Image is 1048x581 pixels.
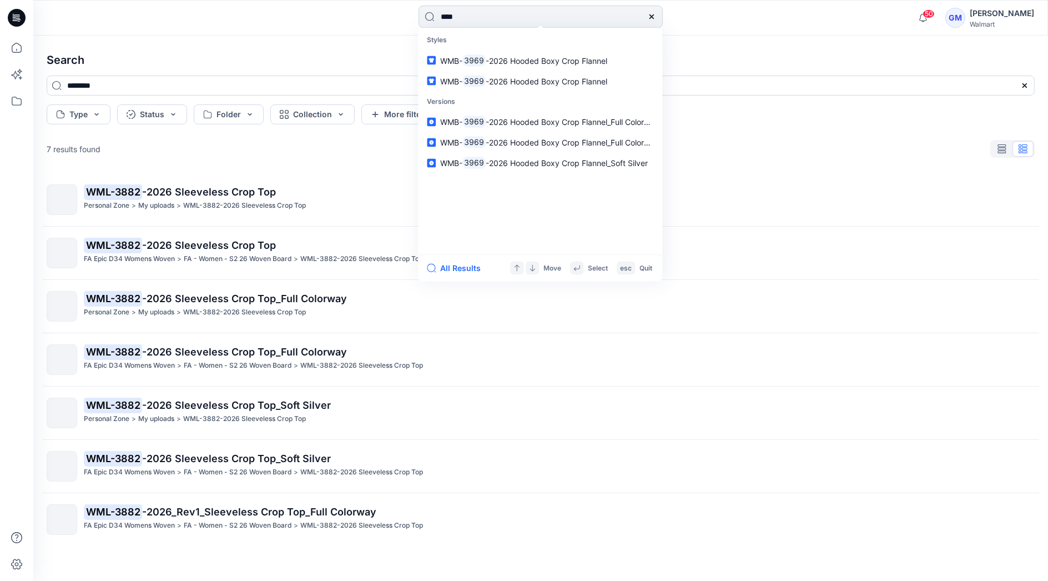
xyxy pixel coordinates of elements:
p: > [177,200,181,212]
span: -2026 Sleeveless Crop Top_Soft Silver [142,399,331,411]
p: > [132,413,136,425]
span: -2026 Hooded Boxy Crop Flannel [486,56,607,65]
span: -2026 Hooded Boxy Crop Flannel [486,76,607,86]
mark: 3969 [462,116,486,128]
p: esc [620,262,632,274]
mark: WML-3882 [84,184,142,199]
p: > [294,360,298,372]
div: GM [945,8,965,28]
div: [PERSON_NAME] [970,7,1034,20]
span: -2026 Sleeveless Crop Top_Soft Silver [142,453,331,464]
p: > [132,307,136,318]
p: Personal Zone [84,413,129,425]
p: FA - Women - S2 26 Woven Board [184,253,291,265]
p: My uploads [138,307,174,318]
mark: 3969 [462,74,486,87]
a: WML-3882-2026_Rev1_Sleeveless Crop Top_Full ColorwayFA Epic D34 Womens Woven>FA - Women - S2 26 W... [40,498,1041,542]
span: -2026 Hooded Boxy Crop Flannel_Full Colorway [486,117,659,127]
mark: 3969 [462,136,486,149]
p: WML-3882-2026 Sleeveless Crop Top [300,253,423,265]
p: FA Epic D34 Womens Woven [84,360,175,372]
span: -2026_Rev1_Sleeveless Crop Top_Full Colorway [142,506,376,518]
span: -2026 Hooded Boxy Crop Flannel_Full Colorway [486,138,659,147]
button: More filters [361,104,438,124]
mark: WML-3882 [84,450,142,466]
mark: 3969 [462,54,486,67]
span: 50 [923,9,935,18]
span: -2026 Sleeveless Crop Top [142,186,276,198]
p: Versions [420,91,660,112]
mark: WML-3882 [84,397,142,413]
p: > [177,360,182,372]
a: WMB-3969-2026 Hooded Boxy Crop Flannel [420,71,660,91]
p: 7 results found [47,143,100,155]
p: WML-3882-2026 Sleeveless Crop Top [183,200,306,212]
span: WMB- [440,76,462,86]
p: > [177,520,182,532]
a: WMB-3969-2026 Hooded Boxy Crop Flannel_Full Colorway [420,112,660,132]
p: FA Epic D34 Womens Woven [84,467,175,478]
p: My uploads [138,200,174,212]
mark: WML-3882 [84,237,142,253]
div: Walmart [970,20,1034,28]
button: Collection [270,104,355,124]
p: FA Epic D34 Womens Woven [84,520,175,532]
p: Quit [639,262,652,274]
span: -2026 Sleeveless Crop Top_Full Colorway [142,293,347,304]
p: WML-3882-2026 Sleeveless Crop Top [300,467,423,478]
a: WML-3882-2026 Sleeveless Crop Top_Full ColorwayFA Epic D34 Womens Woven>FA - Women - S2 26 Woven ... [40,338,1041,382]
button: Folder [194,104,264,124]
span: -2026 Sleeveless Crop Top [142,239,276,251]
a: WML-3882-2026 Sleeveless Crop TopFA Epic D34 Womens Woven>FA - Women - S2 26 Woven Board>WML-3882... [40,231,1041,275]
mark: 3969 [462,157,486,169]
a: WMB-3969-2026 Hooded Boxy Crop Flannel_Soft Silver [420,153,660,173]
a: WML-3882-2026 Sleeveless Crop TopPersonal Zone>My uploads>WML-3882-2026 Sleeveless Crop Top [40,178,1041,222]
p: Styles [420,30,660,51]
button: Status [117,104,187,124]
p: > [294,253,298,265]
p: FA Epic D34 Womens Woven [84,253,175,265]
h4: Search [38,44,1044,76]
p: My uploads [138,413,174,425]
p: WML-3882-2026 Sleeveless Crop Top [300,360,423,372]
p: WML-3882-2026 Sleeveless Crop Top [183,307,306,318]
span: WMB- [440,158,462,168]
span: WMB- [440,138,462,147]
a: WML-3882-2026 Sleeveless Crop Top_Soft SilverPersonal Zone>My uploads>WML-3882-2026 Sleeveless Cr... [40,391,1041,435]
p: Move [543,262,561,274]
a: WMB-3969-2026 Hooded Boxy Crop Flannel [420,50,660,71]
p: > [294,467,298,478]
p: FA - Women - S2 26 Woven Board [184,360,291,372]
button: Type [47,104,110,124]
p: Personal Zone [84,307,129,318]
mark: WML-3882 [84,504,142,519]
p: WML-3882-2026 Sleeveless Crop Top [183,413,306,425]
p: > [132,200,136,212]
span: WMB- [440,117,462,127]
a: WML-3882-2026 Sleeveless Crop Top_Soft SilverFA Epic D34 Womens Woven>FA - Women - S2 26 Woven Bo... [40,444,1041,488]
p: > [177,307,181,318]
span: WMB- [440,56,462,65]
span: -2026 Sleeveless Crop Top_Full Colorway [142,346,347,358]
p: WML-3882-2026 Sleeveless Crop Top [300,520,423,532]
p: Personal Zone [84,200,129,212]
mark: WML-3882 [84,344,142,359]
p: > [177,467,182,478]
p: > [294,520,298,532]
p: FA - Women - S2 26 Woven Board [184,467,291,478]
p: FA - Women - S2 26 Woven Board [184,520,291,532]
a: WML-3882-2026 Sleeveless Crop Top_Full ColorwayPersonal Zone>My uploads>WML-3882-2026 Sleeveless ... [40,284,1041,328]
span: -2026 Hooded Boxy Crop Flannel_Soft Silver [486,158,648,168]
a: WMB-3969-2026 Hooded Boxy Crop Flannel_Full Colorway [420,132,660,153]
p: > [177,413,181,425]
p: > [177,253,182,265]
button: All Results [427,262,488,275]
p: Select [588,262,608,274]
mark: WML-3882 [84,290,142,306]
